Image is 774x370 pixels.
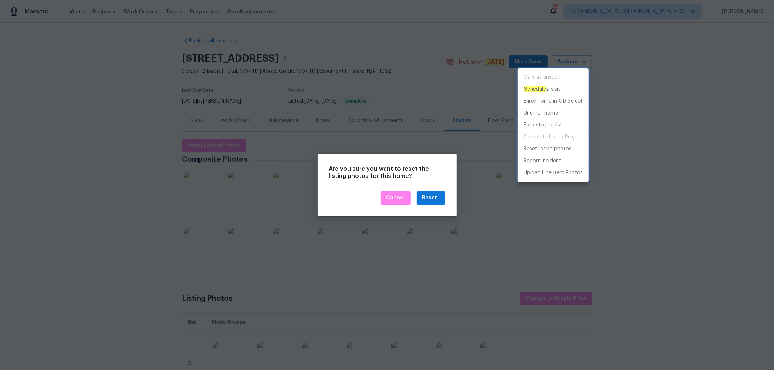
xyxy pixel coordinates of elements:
p: a visit [524,86,560,93]
em: Schedule [524,86,546,92]
p: Reset listing photos [524,145,572,153]
span: Project is already completed [518,131,589,143]
p: Report Incident [524,157,561,165]
p: Force to pre-list [524,121,562,129]
p: Upload Line Item Photos [524,169,583,177]
p: Unenroll home [524,109,558,117]
p: Enroll home in OD Select [524,97,583,105]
